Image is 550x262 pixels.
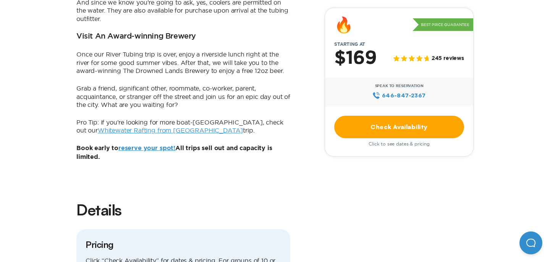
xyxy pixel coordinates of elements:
[325,42,374,47] span: Starting at
[98,127,243,134] a: Whitewater Rafting from [GEOGRAPHIC_DATA]
[76,50,290,75] p: Once our River Tubing trip is over, enjoy a riverside lunch right at the river for some good summ...
[334,116,464,138] a: Check Availability
[432,56,464,62] span: 245 reviews
[372,91,425,100] a: 646‍-847‍-2367
[118,145,175,151] a: reserve your spot!
[76,118,290,135] p: Pro Tip: if you’re looking for more boat-[GEOGRAPHIC_DATA], check out our trip.
[334,49,377,68] h2: $169
[519,231,542,254] iframe: Help Scout Beacon - Open
[76,32,196,41] h3: Visit An Award-winning Brewery
[412,18,473,31] p: Best Price Guarantee
[76,84,290,109] p: Grab a friend, significant other, roommate, co-worker, parent, acquaintance, or stranger off the ...
[382,91,426,100] span: 646‍-847‍-2367
[375,84,424,88] span: Speak to Reservation
[76,145,272,160] b: Book early to All trips sell out and capacity is limited.
[369,141,430,147] span: Click to see dates & pricing
[86,238,281,251] h3: Pricing
[334,17,353,32] div: 🔥
[76,199,290,220] h2: Details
